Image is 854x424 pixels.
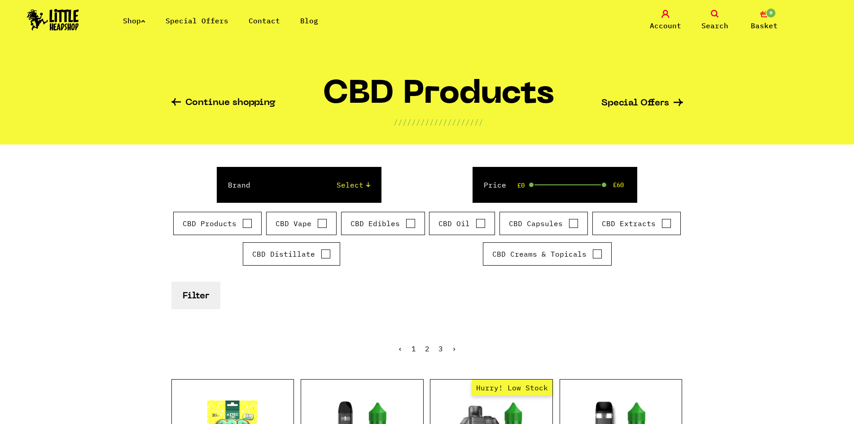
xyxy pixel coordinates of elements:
label: CBD Oil [438,218,486,229]
p: //////////////////// [394,117,483,127]
a: 2 [425,344,429,353]
span: ‹ [398,344,403,353]
a: Search [692,10,737,31]
li: « Previous [398,345,403,352]
a: 3 [438,344,443,353]
label: CBD Distillate [252,249,331,259]
h1: CBD Products [323,79,554,117]
label: CBD Edibles [350,218,416,229]
label: CBD Capsules [509,218,578,229]
button: Filter [171,282,220,309]
label: CBD Products [183,218,252,229]
a: 0 Basket [742,10,787,31]
a: Next » [452,344,456,353]
span: £60 [613,181,624,188]
label: CBD Extracts [602,218,671,229]
a: Contact [249,16,280,25]
label: Brand [228,179,250,190]
label: CBD Vape [276,218,327,229]
a: Special Offers [601,99,683,108]
span: Hurry! Low Stock [472,380,552,396]
label: Price [484,179,506,190]
span: £0 [517,182,525,189]
a: Special Offers [166,16,228,25]
span: 1 [412,344,416,353]
label: CBD Creams & Topicals [492,249,602,259]
img: Little Head Shop Logo [27,9,79,31]
a: Continue shopping [171,98,276,109]
span: 0 [766,8,776,18]
a: Shop [123,16,145,25]
span: Search [701,20,728,31]
span: Account [650,20,681,31]
span: Basket [751,20,778,31]
a: Blog [300,16,318,25]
